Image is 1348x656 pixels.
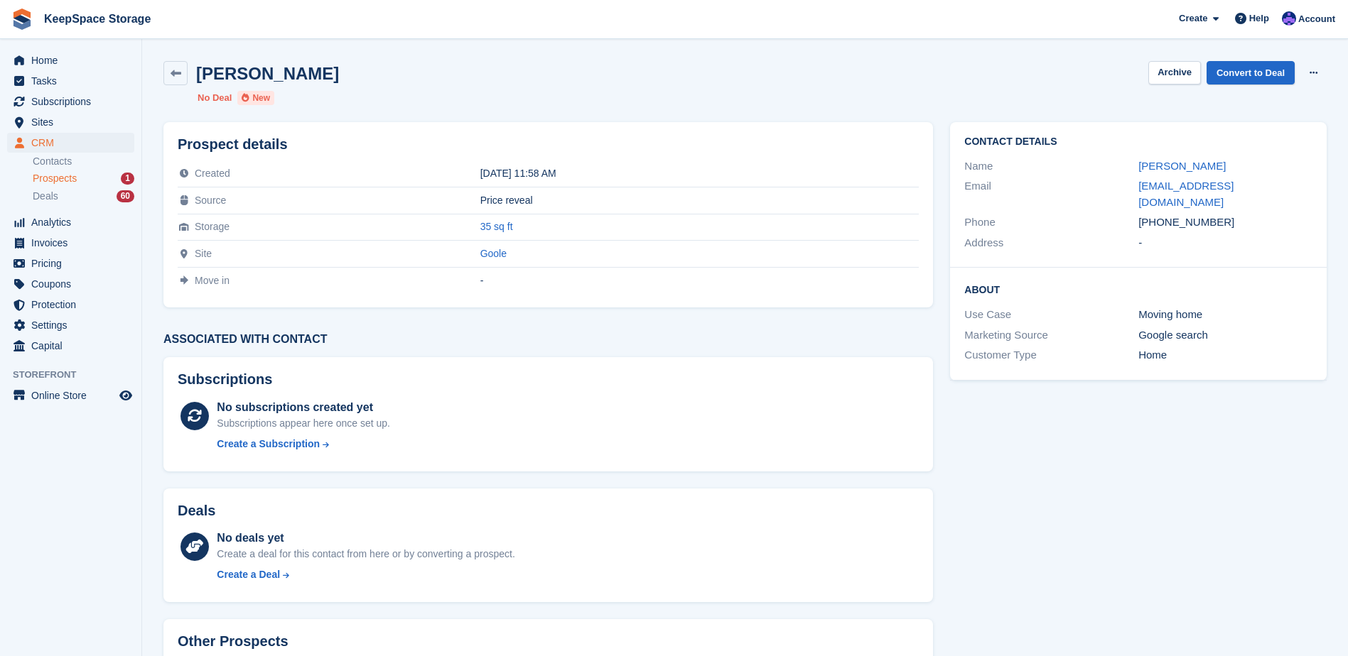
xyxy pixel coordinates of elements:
[1282,11,1296,26] img: Chloe Clark
[38,7,156,31] a: KeepSpace Storage
[217,437,320,452] div: Create a Subscription
[217,547,514,562] div: Create a deal for this contact from here or by converting a prospect.
[480,248,507,259] a: Goole
[196,64,339,83] h2: [PERSON_NAME]
[964,178,1138,210] div: Email
[1138,327,1312,344] div: Google search
[7,92,134,111] a: menu
[7,386,134,405] a: menu
[178,503,215,519] h2: Deals
[195,195,226,206] span: Source
[7,336,134,356] a: menu
[7,274,134,294] a: menu
[121,173,134,185] div: 1
[217,567,514,582] a: Create a Deal
[480,168,920,179] div: [DATE] 11:58 AM
[7,112,134,132] a: menu
[1138,235,1312,251] div: -
[964,347,1138,363] div: Customer Type
[33,172,77,185] span: Prospects
[7,253,134,273] a: menu
[31,315,117,335] span: Settings
[31,133,117,153] span: CRM
[1138,160,1226,172] a: [PERSON_NAME]
[31,253,117,273] span: Pricing
[964,214,1138,231] div: Phone
[195,248,212,259] span: Site
[480,221,513,232] a: 35 sq ft
[31,336,117,356] span: Capital
[1179,11,1207,26] span: Create
[33,189,134,204] a: Deals 60
[31,233,117,253] span: Invoices
[1138,180,1234,208] a: [EMAIL_ADDRESS][DOMAIN_NAME]
[31,212,117,232] span: Analytics
[964,158,1138,175] div: Name
[1298,12,1335,26] span: Account
[1138,347,1312,363] div: Home
[964,282,1312,296] h2: About
[7,71,134,91] a: menu
[964,136,1312,148] h2: Contact Details
[13,368,141,382] span: Storefront
[1138,307,1312,323] div: Moving home
[178,371,919,388] h2: Subscriptions
[198,91,232,105] li: No Deal
[31,71,117,91] span: Tasks
[11,9,33,30] img: stora-icon-8386f47178a22dfd0bd8f6a31ec36ba5ce8667c1dd55bd0f319d3a0aa187defe.svg
[7,315,134,335] a: menu
[31,386,117,405] span: Online Store
[33,190,58,203] span: Deals
[480,275,920,286] div: -
[217,530,514,547] div: No deals yet
[33,171,134,186] a: Prospects 1
[217,567,280,582] div: Create a Deal
[7,212,134,232] a: menu
[217,416,390,431] div: Subscriptions appear here once set up.
[480,195,920,206] div: Price reveal
[964,327,1138,344] div: Marketing Source
[31,274,117,294] span: Coupons
[31,92,117,111] span: Subscriptions
[31,295,117,315] span: Protection
[7,50,134,70] a: menu
[7,133,134,153] a: menu
[1138,214,1312,231] div: [PHONE_NUMBER]
[195,221,230,232] span: Storage
[178,136,919,153] h2: Prospect details
[964,307,1138,323] div: Use Case
[163,333,933,346] h3: Associated with contact
[1207,61,1295,84] a: Convert to Deal
[31,112,117,132] span: Sites
[117,387,134,404] a: Preview store
[1148,61,1201,84] button: Archive
[237,91,274,105] li: New
[964,235,1138,251] div: Address
[195,168,230,179] span: Created
[7,295,134,315] a: menu
[178,633,289,650] h2: Other Prospects
[117,190,134,202] div: 60
[31,50,117,70] span: Home
[217,437,390,452] a: Create a Subscription
[217,399,390,416] div: No subscriptions created yet
[195,275,230,286] span: Move in
[7,233,134,253] a: menu
[33,155,134,168] a: Contacts
[1249,11,1269,26] span: Help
